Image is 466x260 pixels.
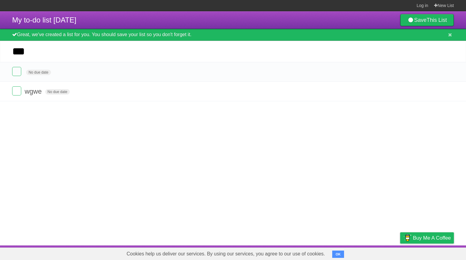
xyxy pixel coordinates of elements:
a: Terms [372,247,385,258]
span: No due date [45,89,70,95]
a: About [319,247,332,258]
span: wgwe [25,88,43,95]
a: SaveThis List [400,14,454,26]
a: Buy me a coffee [400,232,454,244]
img: Buy me a coffee [403,233,411,243]
label: Done [12,86,21,95]
a: Suggest a feature [416,247,454,258]
a: Developers [339,247,364,258]
span: Cookies help us deliver our services. By using our services, you agree to our use of cookies. [120,248,331,260]
button: OK [332,251,344,258]
a: Privacy [392,247,408,258]
span: Buy me a coffee [413,233,451,243]
b: This List [427,17,447,23]
span: No due date [26,70,51,75]
span: My to-do list [DATE] [12,16,76,24]
label: Done [12,67,21,76]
